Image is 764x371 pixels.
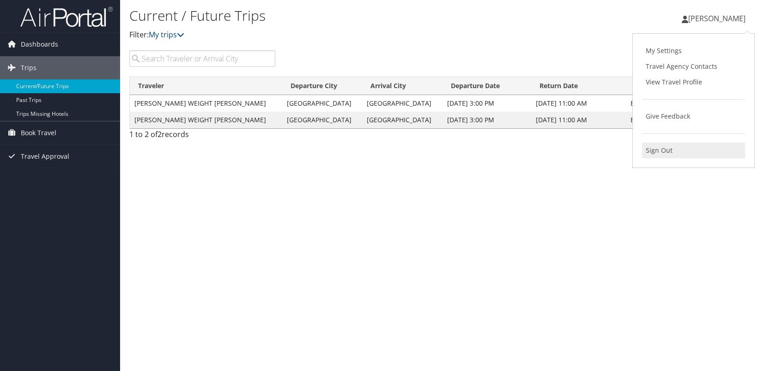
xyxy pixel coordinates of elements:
th: Arrival City: activate to sort column ascending [362,77,442,95]
span: [PERSON_NAME] [688,13,746,24]
td: [DATE] 11:00 AM [531,112,626,128]
th: Return Date: activate to sort column ascending [531,77,626,95]
td: [PERSON_NAME] WEIGHT [PERSON_NAME] [130,112,282,128]
td: [GEOGRAPHIC_DATA] [282,112,362,128]
td: BJ1GBM [626,95,704,112]
td: [PERSON_NAME] WEIGHT [PERSON_NAME] [130,95,282,112]
td: [DATE] 3:00 PM [443,95,532,112]
span: Travel Approval [21,145,69,168]
td: [GEOGRAPHIC_DATA] [282,95,362,112]
span: Dashboards [21,33,58,56]
span: Book Travel [21,121,56,144]
th: Traveler: activate to sort column ascending [130,77,282,95]
td: [GEOGRAPHIC_DATA] [362,95,442,112]
th: Departure City: activate to sort column ascending [282,77,362,95]
img: airportal-logo.png [20,6,113,28]
a: [PERSON_NAME] [682,5,755,32]
td: BRQVPL [626,112,704,128]
td: [DATE] 3:00 PM [443,112,532,128]
a: My trips [149,30,184,40]
th: Departure Date: activate to sort column descending [443,77,532,95]
a: Sign Out [642,143,745,158]
input: Search Traveler or Arrival City [129,50,275,67]
td: [DATE] 11:00 AM [531,95,626,112]
td: [GEOGRAPHIC_DATA] [362,112,442,128]
span: Trips [21,56,36,79]
a: View Travel Profile [642,74,745,90]
a: My Settings [642,43,745,59]
p: Filter: [129,29,546,41]
h1: Current / Future Trips [129,6,546,25]
span: 2 [158,129,162,139]
a: Travel Agency Contacts [642,59,745,74]
div: 1 to 2 of records [129,129,275,144]
a: Give Feedback [642,108,745,124]
th: Agency Locator: activate to sort column ascending [626,77,704,95]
